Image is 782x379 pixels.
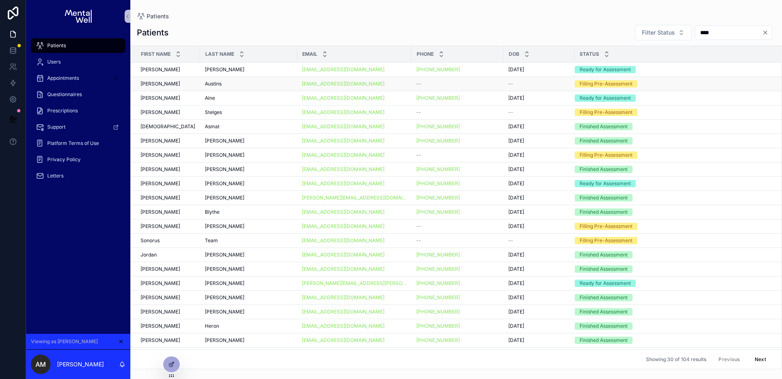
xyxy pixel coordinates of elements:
a: [EMAIL_ADDRESS][DOMAIN_NAME] [302,166,384,173]
span: Austins [205,81,222,87]
span: -- [508,237,513,244]
span: [DATE] [508,95,524,101]
span: [PERSON_NAME] [141,138,180,144]
span: Platform Terms of Use [47,140,99,147]
a: Questionnaires [31,87,125,102]
a: Support [31,120,125,134]
a: Finished Assessment [575,337,771,344]
span: [PERSON_NAME] [141,166,180,173]
span: [PERSON_NAME] [205,138,244,144]
div: Finished Assessment [580,166,628,173]
div: Finished Assessment [580,265,628,273]
div: Finished Assessment [580,194,628,202]
div: Filling Pre-Assessment [580,223,633,230]
a: [EMAIL_ADDRESS][DOMAIN_NAME] [302,237,406,244]
div: Filling Pre-Assessment [580,109,633,116]
span: [PERSON_NAME] [141,109,180,116]
a: Platform Terms of Use [31,136,125,151]
a: [PHONE_NUMBER] [416,337,499,344]
button: Clear [762,29,772,36]
span: [DATE] [508,252,524,258]
a: [EMAIL_ADDRESS][DOMAIN_NAME] [302,223,406,230]
a: [PERSON_NAME] [205,152,292,158]
a: [DATE] [508,195,569,201]
div: Finished Assessment [580,294,628,301]
span: [PERSON_NAME] [205,195,244,201]
span: [DATE] [508,337,524,344]
span: -- [508,81,513,87]
a: Jordan [141,252,195,258]
div: Ready for Assessment [580,94,631,102]
a: [PERSON_NAME] [141,266,195,272]
a: [EMAIL_ADDRESS][DOMAIN_NAME] [302,180,406,187]
a: [PHONE_NUMBER] [416,280,460,287]
span: [DATE] [508,280,524,287]
a: Filling Pre-Assessment [575,80,771,88]
button: Select Button [635,25,692,40]
span: [DATE] [508,166,524,173]
a: [EMAIL_ADDRESS][DOMAIN_NAME] [302,252,406,258]
a: [PERSON_NAME] [141,209,195,215]
a: [DATE] [508,180,569,187]
span: [DATE] [508,323,524,329]
a: [EMAIL_ADDRESS][DOMAIN_NAME] [302,294,384,301]
a: [EMAIL_ADDRESS][DOMAIN_NAME] [302,180,384,187]
span: [PERSON_NAME] [205,309,244,315]
a: Finished Assessment [575,123,771,130]
a: Ready for Assessment [575,66,771,73]
a: Team [205,237,292,244]
a: [PERSON_NAME] [141,223,195,230]
span: [DATE] [508,223,524,230]
div: Filling Pre-Assessment [580,237,633,244]
a: [PHONE_NUMBER] [416,252,499,258]
a: [EMAIL_ADDRESS][DOMAIN_NAME] [302,323,406,329]
span: Sonorus [141,237,160,244]
a: [EMAIL_ADDRESS][DOMAIN_NAME] [302,109,384,116]
span: [PERSON_NAME] [141,81,180,87]
a: [PERSON_NAME][EMAIL_ADDRESS][DOMAIN_NAME] [302,195,406,201]
span: [PERSON_NAME] [141,223,180,230]
span: [PERSON_NAME] [205,152,244,158]
a: [DEMOGRAPHIC_DATA] [141,123,195,130]
a: [EMAIL_ADDRESS][DOMAIN_NAME] [302,337,406,344]
a: [EMAIL_ADDRESS][DOMAIN_NAME] [302,209,406,215]
div: Finished Assessment [580,308,628,315]
a: Asmat [205,123,292,130]
a: Finished Assessment [575,194,771,202]
a: -- [508,109,569,116]
a: [DATE] [508,280,569,287]
a: [PHONE_NUMBER] [416,209,460,215]
span: Users [47,59,61,65]
a: Prescriptions [31,103,125,118]
span: [DATE] [508,123,524,130]
span: Prescriptions [47,107,78,114]
span: Email [302,51,317,57]
a: Ready for Assessment [575,94,771,102]
a: [EMAIL_ADDRESS][DOMAIN_NAME] [302,294,406,301]
span: [PERSON_NAME] [141,280,180,287]
span: [PERSON_NAME] [205,252,244,258]
a: [EMAIL_ADDRESS][DOMAIN_NAME] [302,309,406,315]
div: Finished Assessment [580,137,628,145]
span: Letters [47,173,64,179]
span: Patients [147,12,169,20]
a: [PHONE_NUMBER] [416,95,460,101]
span: Status [580,51,599,57]
span: [DATE] [508,309,524,315]
div: Ready for Assessment [580,66,631,73]
span: -- [416,237,421,244]
span: [PERSON_NAME] [205,337,244,344]
a: [EMAIL_ADDRESS][DOMAIN_NAME] [302,323,384,329]
span: [PERSON_NAME] [205,66,244,73]
a: Patients [31,38,125,53]
a: Finished Assessment [575,265,771,273]
span: [DATE] [508,266,524,272]
a: [DATE] [508,166,569,173]
div: Finished Assessment [580,322,628,330]
span: [PERSON_NAME] [205,266,244,272]
div: scrollable content [26,33,130,194]
a: [PHONE_NUMBER] [416,166,499,173]
span: [PERSON_NAME] [141,337,180,344]
span: Jordan [141,252,157,258]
